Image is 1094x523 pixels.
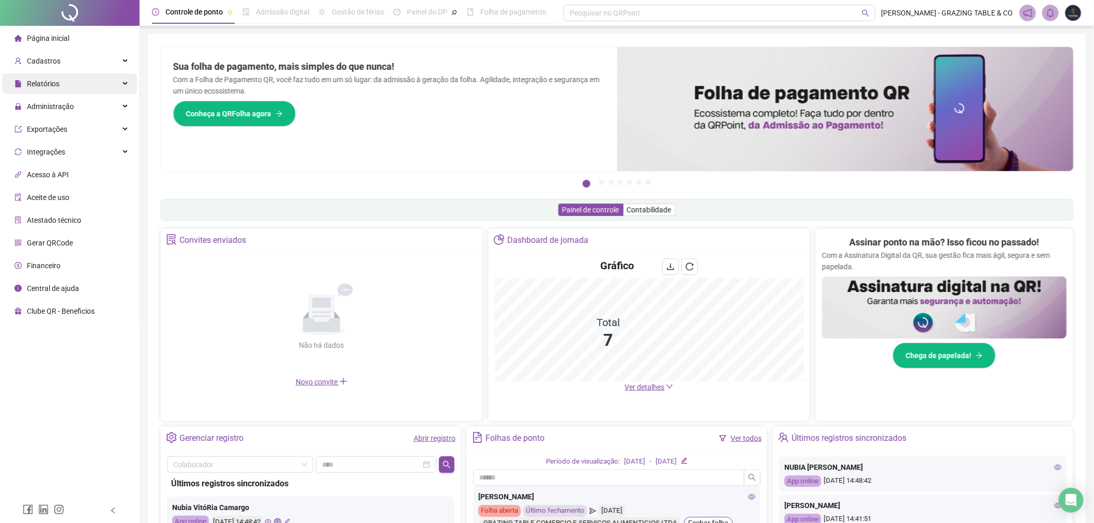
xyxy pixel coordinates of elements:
[748,473,756,482] span: search
[862,9,870,17] span: search
[1059,488,1084,513] div: Open Intercom Messenger
[627,206,672,214] span: Contabilidade
[485,429,544,447] div: Folhas de ponto
[563,206,619,214] span: Painel de controle
[778,432,789,443] span: team
[54,504,64,515] span: instagram
[27,148,65,156] span: Integrações
[14,148,22,156] span: sync
[14,194,22,201] span: audit
[14,262,22,269] span: dollar
[414,434,455,442] a: Abrir registro
[784,462,1061,473] div: NUBIA [PERSON_NAME]
[822,250,1067,272] p: Com a Assinatura Digital da QR, sua gestão fica mais ágil, segura e sem papelada.
[14,307,22,315] span: gift
[14,103,22,110] span: lock
[256,8,309,16] span: Admissão digital
[407,8,447,16] span: Painel do DP
[472,432,483,443] span: file-text
[600,258,634,273] h4: Gráfico
[686,263,694,271] span: reload
[38,504,49,515] span: linkedin
[748,493,755,500] span: eye
[166,234,177,245] span: solution
[443,460,451,469] span: search
[731,434,762,442] a: Ver todos
[27,125,67,133] span: Exportações
[242,8,250,16] span: file-done
[332,8,384,16] span: Gestão de férias
[27,102,74,111] span: Administração
[171,477,450,490] div: Últimos registros sincronizados
[627,180,632,185] button: 5
[14,239,22,247] span: qrcode
[625,383,673,391] a: Ver detalhes down
[609,180,614,185] button: 3
[173,59,605,74] h2: Sua folha de pagamento, mais simples do que nunca!
[599,505,625,517] div: [DATE]
[719,435,726,442] span: filter
[227,9,233,16] span: pushpin
[618,180,623,185] button: 4
[784,500,1061,511] div: [PERSON_NAME]
[625,383,664,391] span: Ver detalhes
[583,180,590,188] button: 1
[110,507,117,514] span: left
[14,57,22,65] span: user-add
[546,456,620,467] div: Período de visualização:
[976,352,983,359] span: arrow-right
[276,110,283,117] span: arrow-right
[599,180,604,185] button: 2
[494,234,505,245] span: pie-chart
[681,457,688,464] span: edit
[339,377,347,386] span: plus
[179,429,244,447] div: Gerenciar registro
[666,263,675,271] span: download
[27,307,95,315] span: Clube QR - Beneficios
[14,285,22,292] span: info-circle
[14,80,22,87] span: file
[636,180,642,185] button: 6
[27,284,79,293] span: Central de ajuda
[480,8,546,16] span: Folha de pagamento
[27,57,60,65] span: Cadastros
[507,232,588,249] div: Dashboard de jornada
[14,126,22,133] span: export
[173,101,296,127] button: Conheça a QRFolha agora
[27,80,59,88] span: Relatórios
[186,108,271,119] span: Conheça a QRFolha agora
[27,193,69,202] span: Aceite de uso
[666,383,673,390] span: down
[893,343,996,368] button: Chega de papelada!
[165,8,223,16] span: Controle de ponto
[478,505,521,517] div: Folha aberta
[1023,8,1032,18] span: notification
[649,456,651,467] div: -
[27,239,73,247] span: Gerar QRCode
[318,8,326,16] span: sun
[849,235,1039,250] h2: Assinar ponto na mão? Isso ficou no passado!
[784,475,1061,487] div: [DATE] 14:48:42
[166,432,177,443] span: setting
[179,232,246,249] div: Convites enviados
[27,34,69,42] span: Página inicial
[14,217,22,224] span: solution
[27,171,69,179] span: Acesso à API
[656,456,677,467] div: [DATE]
[467,8,474,16] span: book
[23,504,33,515] span: facebook
[173,74,605,97] p: Com a Folha de Pagamento QR, você faz tudo em um só lugar: da admissão à geração da folha. Agilid...
[589,505,596,517] span: send
[1054,464,1061,471] span: eye
[882,7,1013,19] span: [PERSON_NAME] - GRAZING TABLE & CO
[906,350,971,361] span: Chega de papelada!
[296,378,347,386] span: Novo convite
[1066,5,1081,21] img: 35169
[27,261,60,270] span: Financeiro
[523,505,587,517] div: Último fechamento
[152,8,159,16] span: clock-circle
[451,9,458,16] span: pushpin
[1054,502,1061,509] span: eye
[792,429,906,447] div: Últimos registros sincronizados
[172,502,449,513] div: Nubia VitóRia Camargo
